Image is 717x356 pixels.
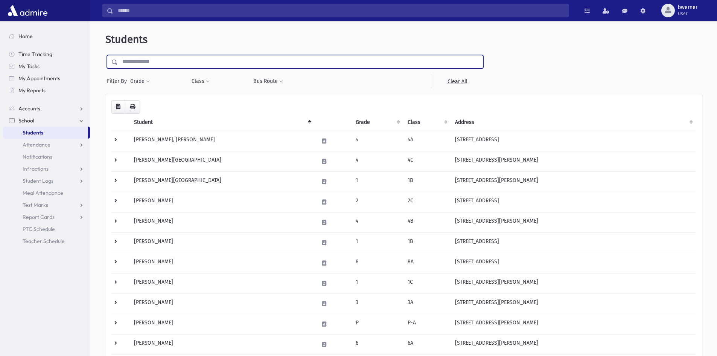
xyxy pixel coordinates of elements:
[351,192,403,212] td: 2
[107,77,130,85] span: Filter By
[129,131,314,151] td: [PERSON_NAME], [PERSON_NAME]
[351,293,403,314] td: 3
[451,334,696,354] td: [STREET_ADDRESS][PERSON_NAME]
[3,163,90,175] a: Infractions
[3,72,90,84] a: My Appointments
[351,314,403,334] td: P
[18,33,33,40] span: Home
[351,114,403,131] th: Grade: activate to sort column ascending
[431,75,483,88] a: Clear All
[351,151,403,171] td: 4
[403,273,451,293] td: 1C
[129,114,314,131] th: Student: activate to sort column descending
[129,334,314,354] td: [PERSON_NAME]
[403,253,451,273] td: 8A
[451,114,696,131] th: Address: activate to sort column ascending
[3,151,90,163] a: Notifications
[113,4,569,17] input: Search
[105,33,148,46] span: Students
[23,165,49,172] span: Infractions
[3,211,90,223] a: Report Cards
[23,238,65,244] span: Teacher Schedule
[451,192,696,212] td: [STREET_ADDRESS]
[130,75,150,88] button: Grade
[129,232,314,253] td: [PERSON_NAME]
[351,253,403,273] td: 8
[18,87,46,94] span: My Reports
[451,253,696,273] td: [STREET_ADDRESS]
[351,131,403,151] td: 4
[6,3,49,18] img: AdmirePro
[3,102,90,115] a: Accounts
[3,139,90,151] a: Attendance
[678,11,697,17] span: User
[678,5,697,11] span: bwerner
[403,192,451,212] td: 2C
[403,151,451,171] td: 4C
[129,192,314,212] td: [PERSON_NAME]
[111,100,125,114] button: CSV
[3,60,90,72] a: My Tasks
[18,51,52,58] span: Time Tracking
[451,151,696,171] td: [STREET_ADDRESS][PERSON_NAME]
[3,199,90,211] a: Test Marks
[451,314,696,334] td: [STREET_ADDRESS][PERSON_NAME]
[3,175,90,187] a: Student Logs
[403,293,451,314] td: 3A
[3,115,90,127] a: School
[129,212,314,232] td: [PERSON_NAME]
[253,75,283,88] button: Bus Route
[3,187,90,199] a: Meal Attendance
[403,232,451,253] td: 1B
[125,100,140,114] button: Print
[191,75,210,88] button: Class
[351,273,403,293] td: 1
[23,189,63,196] span: Meal Attendance
[3,30,90,42] a: Home
[403,314,451,334] td: P-A
[403,171,451,192] td: 1B
[23,202,48,208] span: Test Marks
[18,117,34,124] span: School
[3,127,88,139] a: Students
[403,131,451,151] td: 4A
[451,293,696,314] td: [STREET_ADDRESS][PERSON_NAME]
[3,48,90,60] a: Time Tracking
[351,334,403,354] td: 6
[23,153,52,160] span: Notifications
[451,212,696,232] td: [STREET_ADDRESS][PERSON_NAME]
[23,141,50,148] span: Attendance
[351,232,403,253] td: 1
[23,177,53,184] span: Student Logs
[129,314,314,334] td: [PERSON_NAME]
[18,75,60,82] span: My Appointments
[129,253,314,273] td: [PERSON_NAME]
[351,171,403,192] td: 1
[3,84,90,96] a: My Reports
[129,151,314,171] td: [PERSON_NAME][GEOGRAPHIC_DATA]
[23,129,43,136] span: Students
[403,212,451,232] td: 4B
[23,214,55,220] span: Report Cards
[403,334,451,354] td: 6A
[451,171,696,192] td: [STREET_ADDRESS][PERSON_NAME]
[451,232,696,253] td: [STREET_ADDRESS]
[451,131,696,151] td: [STREET_ADDRESS]
[351,212,403,232] td: 4
[129,273,314,293] td: [PERSON_NAME]
[3,223,90,235] a: PTC Schedule
[129,293,314,314] td: [PERSON_NAME]
[129,171,314,192] td: [PERSON_NAME][GEOGRAPHIC_DATA]
[23,226,55,232] span: PTC Schedule
[18,105,40,112] span: Accounts
[3,235,90,247] a: Teacher Schedule
[451,273,696,293] td: [STREET_ADDRESS][PERSON_NAME]
[403,114,451,131] th: Class: activate to sort column ascending
[18,63,40,70] span: My Tasks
